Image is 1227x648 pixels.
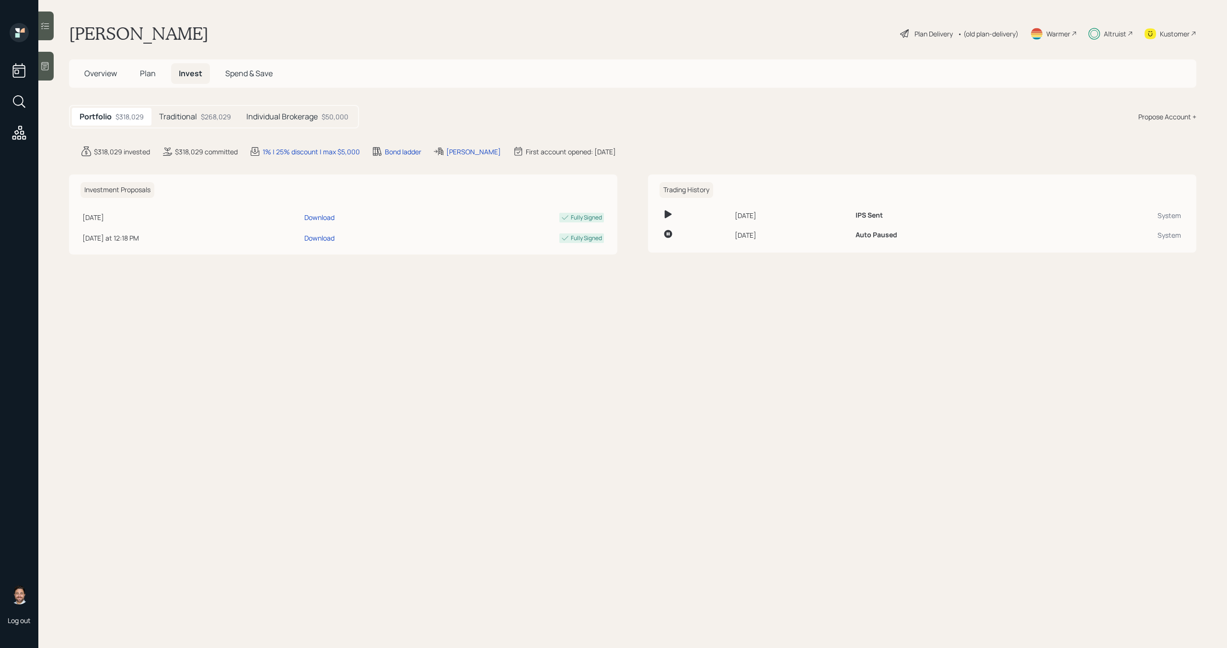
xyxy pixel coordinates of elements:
[175,147,238,157] div: $318,029 committed
[179,68,202,79] span: Invest
[225,68,273,79] span: Spend & Save
[84,68,117,79] span: Overview
[571,213,602,222] div: Fully Signed
[201,112,231,122] div: $268,029
[660,182,713,198] h6: Trading History
[304,212,335,222] div: Download
[10,585,29,604] img: michael-russo-headshot.png
[526,147,616,157] div: First account opened: [DATE]
[446,147,501,157] div: [PERSON_NAME]
[735,210,848,220] div: [DATE]
[140,68,156,79] span: Plan
[735,230,848,240] div: [DATE]
[94,147,150,157] div: $318,029 invested
[1060,210,1181,220] div: System
[81,182,154,198] h6: Investment Proposals
[322,112,348,122] div: $50,000
[856,231,897,239] h6: Auto Paused
[385,147,421,157] div: Bond ladder
[263,147,360,157] div: 1% | 25% discount | max $5,000
[69,23,208,44] h1: [PERSON_NAME]
[1104,29,1126,39] div: Altruist
[304,233,335,243] div: Download
[1160,29,1190,39] div: Kustomer
[8,616,31,625] div: Log out
[914,29,953,39] div: Plan Delivery
[159,112,197,121] h5: Traditional
[80,112,112,121] h5: Portfolio
[571,234,602,243] div: Fully Signed
[1046,29,1070,39] div: Warmer
[82,233,301,243] div: [DATE] at 12:18 PM
[246,112,318,121] h5: Individual Brokerage
[1060,230,1181,240] div: System
[958,29,1019,39] div: • (old plan-delivery)
[82,212,301,222] div: [DATE]
[116,112,144,122] div: $318,029
[1138,112,1196,122] div: Propose Account +
[856,211,883,220] h6: IPS Sent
